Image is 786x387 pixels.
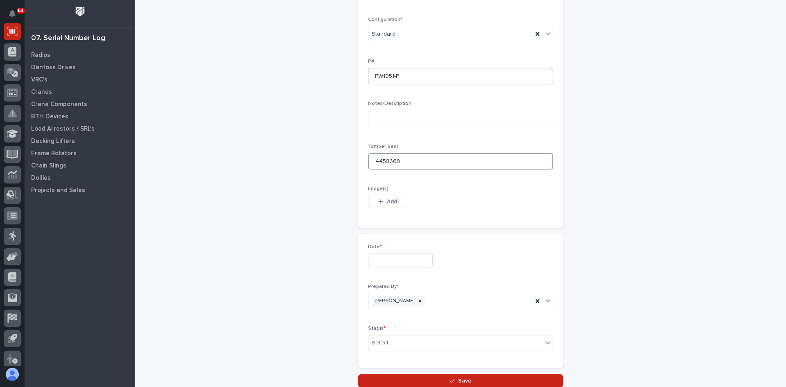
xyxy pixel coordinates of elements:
button: users-avatar [4,366,21,383]
p: Radios [31,52,50,59]
a: Danfoss Drives [25,61,135,73]
a: Load Arrestors / SRL's [25,122,135,135]
p: VRC's [31,76,47,84]
p: Chain Slings [31,162,66,170]
p: Dollies [31,174,51,182]
a: Dollies [25,172,135,184]
p: BTH Devices [31,113,68,120]
span: Date [368,244,382,249]
span: Image(s) [368,186,388,191]
p: Projects and Sales [31,187,85,194]
span: Status [368,326,386,331]
span: Notes/Description [368,101,411,106]
a: Crane Components [25,98,135,110]
a: Cranes [25,86,135,98]
button: Notifications [4,5,21,22]
button: Add [368,195,407,208]
div: Notifications64 [10,10,21,23]
a: Radios [25,49,135,61]
p: Frame Rotators [31,150,77,157]
p: Danfoss Drives [31,64,76,71]
div: [PERSON_NAME] [373,296,416,307]
span: P# [368,59,374,64]
p: Cranes [31,88,52,96]
span: Save [458,377,472,385]
a: VRC's [25,73,135,86]
img: Workspace Logo [72,4,88,19]
a: BTH Devices [25,110,135,122]
p: Decking Lifters [31,138,75,145]
a: Decking Lifters [25,135,135,147]
div: 07. Serial Number Log [31,34,105,43]
span: Add [387,198,397,205]
p: 64 [18,8,23,14]
p: Load Arrestors / SRL's [31,125,95,133]
a: Projects and Sales [25,184,135,196]
p: Crane Components [31,101,87,108]
span: Tamper Seal [368,144,398,149]
div: Select... [372,339,392,347]
a: Frame Rotators [25,147,135,159]
a: Chain Slings [25,159,135,172]
span: Prepared By [368,284,399,289]
span: Configuration [368,17,402,22]
span: Standard [372,30,395,38]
